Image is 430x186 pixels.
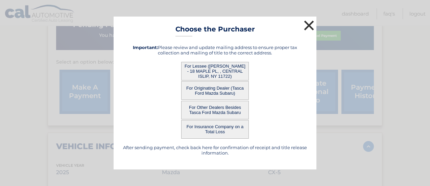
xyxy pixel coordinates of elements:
[181,101,249,119] button: For Other Dealers Besides Tasca Ford Mazda Subaru
[122,45,308,55] h5: Please review and update mailing address to ensure proper tax collection and mailing of title to ...
[181,120,249,139] button: For Insurance Company on a Total Loss
[302,19,316,32] button: ×
[133,45,158,50] strong: Important:
[181,81,249,100] button: For Originating Dealer (Tasca Ford Mazda Subaru)
[181,62,249,80] button: For Lessee ([PERSON_NAME] - 18 MAPLE PL, , CENTRAL ISLIP, NY 11722)
[175,25,255,37] h3: Choose the Purchaser
[122,145,308,156] h5: After sending payment, check back here for confirmation of receipt and title release information.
